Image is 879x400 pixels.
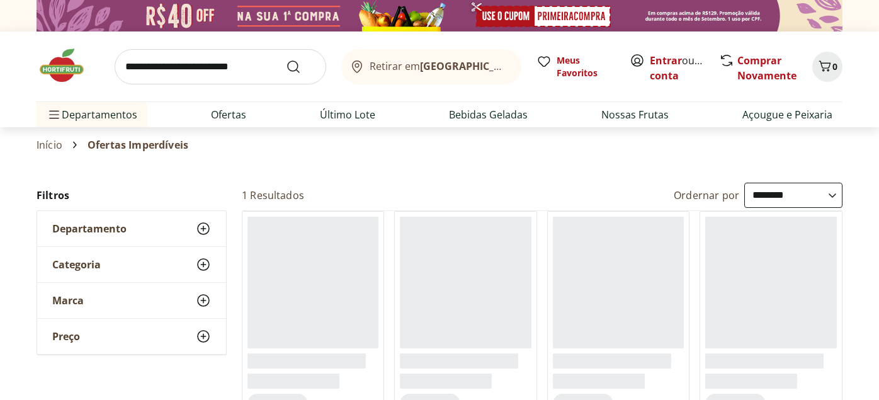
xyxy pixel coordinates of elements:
[52,294,84,307] span: Marca
[420,59,632,73] b: [GEOGRAPHIC_DATA]/[GEOGRAPHIC_DATA]
[341,49,521,84] button: Retirar em[GEOGRAPHIC_DATA]/[GEOGRAPHIC_DATA]
[37,283,226,318] button: Marca
[812,52,842,82] button: Carrinho
[737,54,797,83] a: Comprar Novamente
[601,107,669,122] a: Nossas Frutas
[37,183,227,208] h2: Filtros
[47,100,62,130] button: Menu
[88,139,188,151] span: Ofertas Imperdíveis
[242,188,304,202] h2: 1 Resultados
[211,107,246,122] a: Ofertas
[742,107,832,122] a: Açougue e Peixaria
[650,54,682,67] a: Entrar
[650,53,706,83] span: ou
[832,60,837,72] span: 0
[37,211,226,246] button: Departamento
[674,188,739,202] label: Ordernar por
[650,54,719,83] a: Criar conta
[320,107,375,122] a: Último Lote
[52,330,80,343] span: Preço
[536,54,615,79] a: Meus Favoritos
[115,49,326,84] input: search
[52,258,101,271] span: Categoria
[37,319,226,354] button: Preço
[557,54,615,79] span: Meus Favoritos
[37,47,99,84] img: Hortifruti
[286,59,316,74] button: Submit Search
[37,247,226,282] button: Categoria
[52,222,127,235] span: Departamento
[37,139,62,151] a: Início
[370,60,509,72] span: Retirar em
[47,100,137,130] span: Departamentos
[449,107,528,122] a: Bebidas Geladas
